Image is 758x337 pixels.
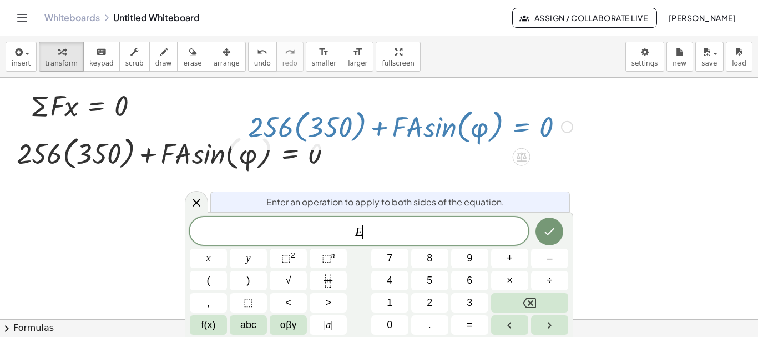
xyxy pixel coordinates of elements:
button: Placeholder [230,293,267,313]
span: . [428,318,431,333]
span: ⬚ [244,295,253,310]
button: ) [230,271,267,290]
button: keyboardkeypad [83,42,120,72]
button: Divide [531,271,568,290]
button: Done [535,218,563,245]
span: 3 [467,295,472,310]
button: y [230,249,267,268]
button: x [190,249,227,268]
span: [PERSON_NAME] [668,13,736,23]
span: fullscreen [382,59,414,67]
button: arrange [208,42,246,72]
button: 1 [371,293,408,313]
button: Alphabet [230,315,267,335]
var: E [355,224,363,239]
button: Equals [451,315,488,335]
button: Right arrow [531,315,568,335]
button: save [695,42,724,72]
button: Square root [270,271,307,290]
button: 0 [371,315,408,335]
span: 0 [387,318,392,333]
span: ( [207,273,210,288]
sup: 2 [291,251,295,259]
span: 2 [427,295,432,310]
button: 8 [411,249,448,268]
button: 6 [451,271,488,290]
button: Less than [270,293,307,313]
span: ​ [362,225,363,239]
span: transform [45,59,78,67]
span: | [324,319,326,330]
button: settings [625,42,664,72]
span: √ [286,273,291,288]
button: Times [491,271,528,290]
span: | [331,319,333,330]
span: save [701,59,717,67]
button: 3 [451,293,488,313]
span: αβγ [280,318,297,333]
button: Squared [270,249,307,268]
span: 9 [467,251,472,266]
button: redoredo [276,42,304,72]
span: 7 [387,251,392,266]
span: 4 [387,273,392,288]
i: keyboard [96,46,107,59]
span: , [207,295,210,310]
button: Greater than [310,293,347,313]
span: ⬚ [322,253,331,264]
span: load [732,59,746,67]
span: abc [240,318,256,333]
div: Apply the same math to both sides of the equation [513,148,530,166]
span: a [324,318,333,333]
i: format_size [352,46,363,59]
button: format_sizesmaller [306,42,342,72]
span: smaller [312,59,336,67]
button: [PERSON_NAME] [659,8,745,28]
i: format_size [319,46,329,59]
span: 1 [387,295,392,310]
button: . [411,315,448,335]
i: undo [257,46,267,59]
button: format_sizelarger [342,42,373,72]
button: 7 [371,249,408,268]
button: Assign / Collaborate Live [512,8,657,28]
button: load [726,42,752,72]
span: × [507,273,513,288]
span: 5 [427,273,432,288]
a: Whiteboards [44,12,100,23]
button: scrub [119,42,150,72]
button: ( [190,271,227,290]
button: 9 [451,249,488,268]
button: Toggle navigation [13,9,31,27]
span: Assign / Collaborate Live [522,13,648,23]
span: draw [155,59,172,67]
span: ) [247,273,250,288]
button: 4 [371,271,408,290]
button: erase [177,42,208,72]
span: new [673,59,686,67]
span: = [467,318,473,333]
button: undoundo [248,42,277,72]
span: arrange [214,59,240,67]
button: Greek alphabet [270,315,307,335]
span: 8 [427,251,432,266]
span: < [285,295,291,310]
button: Minus [531,249,568,268]
span: Enter an operation to apply to both sides of the equation. [266,195,504,209]
span: ÷ [547,273,553,288]
button: Plus [491,249,528,268]
span: undo [254,59,271,67]
button: Functions [190,315,227,335]
button: 5 [411,271,448,290]
span: erase [183,59,201,67]
i: redo [285,46,295,59]
span: > [325,295,331,310]
button: transform [39,42,84,72]
button: Left arrow [491,315,528,335]
span: – [547,251,552,266]
span: redo [282,59,297,67]
span: 6 [467,273,472,288]
span: larger [348,59,367,67]
button: insert [6,42,37,72]
button: , [190,293,227,313]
